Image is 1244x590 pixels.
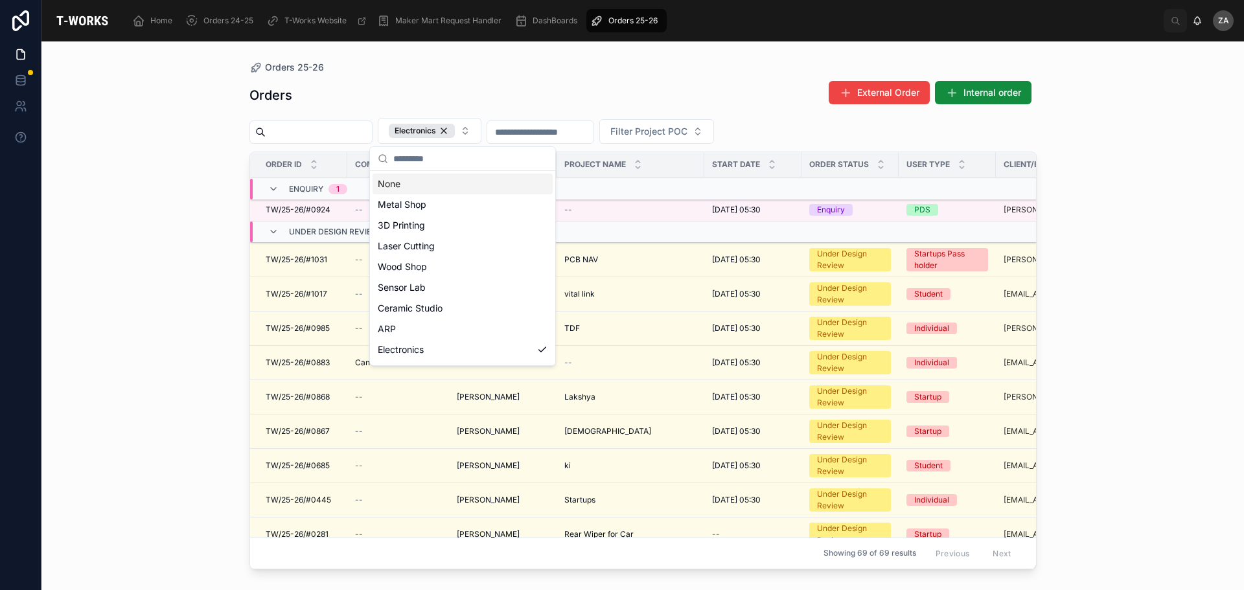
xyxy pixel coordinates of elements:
[266,323,340,334] a: TW/25-26/#0985
[914,494,949,506] div: Individual
[1004,255,1118,265] a: [PERSON_NAME][EMAIL_ADDRESS][DOMAIN_NAME]
[564,159,626,170] span: Project Name
[608,16,658,26] span: Orders 25-26
[712,255,761,265] span: [DATE] 05:30
[712,495,761,505] span: [DATE] 05:30
[289,227,379,237] span: Under Design Review
[817,317,883,340] div: Under Design Review
[266,460,340,471] a: TW/25-26/#0685
[1004,426,1118,437] a: [EMAIL_ADDRESS][DOMAIN_NAME]
[610,125,687,138] span: Filter Project POC
[1218,16,1229,26] span: Za
[457,426,520,437] span: [PERSON_NAME]
[564,357,572,368] span: --
[914,425,941,437] div: Startup
[935,81,1031,104] button: Internal order
[266,205,330,215] span: TW/25-26/#0924
[817,351,883,374] div: Under Design Review
[1004,159,1101,170] span: Client/Employee Email
[355,460,363,471] span: --
[355,529,363,539] span: --
[1004,529,1118,539] a: [EMAIL_ADDRESS][DOMAIN_NAME]
[266,426,330,437] span: TW/25-26/#0867
[906,159,950,170] span: User Type
[829,81,930,104] button: External Order
[564,426,651,437] span: [DEMOGRAPHIC_DATA]
[355,205,441,215] a: --
[1004,460,1118,471] a: [EMAIL_ADDRESS][DOMAIN_NAME]
[914,323,949,334] div: Individual
[809,248,891,271] a: Under Design Review
[533,16,577,26] span: DashBoards
[355,289,363,299] span: --
[564,205,697,215] a: --
[355,426,363,437] span: --
[906,288,988,300] a: Student
[564,460,697,471] a: ki
[564,357,697,368] a: --
[266,460,330,471] span: TW/25-26/#0685
[389,124,455,138] div: Electronics
[373,194,553,215] div: Metal Shop
[266,495,340,505] a: TW/25-26/#0445
[906,391,988,403] a: Startup
[373,256,553,277] div: Wood Shop
[906,494,988,506] a: Individual
[809,488,891,512] a: Under Design Review
[809,282,891,306] a: Under Design Review
[336,184,340,194] div: 1
[355,460,441,471] a: --
[128,9,181,32] a: Home
[564,205,572,215] span: --
[266,289,340,299] a: TW/25-26/#1017
[373,215,553,236] div: 3D Printing
[809,385,891,409] a: Under Design Review
[266,426,340,437] a: TW/25-26/#0867
[355,323,363,334] span: --
[266,529,340,539] a: TW/25-26/#0281
[564,323,580,334] span: TDF
[457,529,549,539] a: [PERSON_NAME]
[906,248,988,271] a: Startups Pass holder
[599,119,714,144] button: Select Button
[266,159,302,170] span: Order ID
[914,460,943,471] div: Student
[203,16,253,26] span: Orders 24-25
[511,9,586,32] a: DashBoards
[1004,323,1118,334] a: [PERSON_NAME][EMAIL_ADDRESS][DOMAIN_NAME]
[809,317,891,340] a: Under Design Review
[378,118,481,144] button: Select Button
[289,184,323,194] span: Enquiry
[809,420,891,443] a: Under Design Review
[370,171,555,365] div: Suggestions
[564,323,697,334] a: TDF
[355,159,421,170] span: Company Name
[809,159,869,170] span: Order Status
[249,61,324,74] a: Orders 25-26
[266,205,340,215] a: TW/25-26/#0924
[906,323,988,334] a: Individual
[906,425,988,437] a: Startup
[266,495,331,505] span: TW/25-26/#0445
[1004,205,1118,215] a: [PERSON_NAME][EMAIL_ADDRESS][DOMAIN_NAME]
[712,357,794,368] a: [DATE] 05:30
[817,420,883,443] div: Under Design Review
[906,528,988,540] a: Startup
[123,6,1164,35] div: scrollable content
[262,9,373,32] a: T-Works Website
[817,523,883,546] div: Under Design Review
[1004,357,1118,368] a: [EMAIL_ADDRESS][DOMAIN_NAME]
[373,360,553,381] div: Textile
[457,529,520,539] span: [PERSON_NAME]
[373,319,553,339] div: ARP
[809,204,891,216] a: Enquiry
[906,204,988,216] a: PDS
[809,351,891,374] a: Under Design Review
[457,392,549,402] a: [PERSON_NAME]
[355,495,363,505] span: --
[373,339,553,360] div: Electronics
[914,391,941,403] div: Startup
